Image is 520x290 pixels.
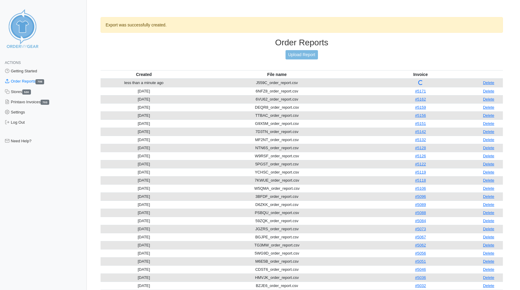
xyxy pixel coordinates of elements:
td: YCHSC_order_report.csv [187,168,367,176]
a: #5142 [415,129,426,134]
td: [DATE] [101,144,187,152]
a: #5056 [415,251,426,255]
td: W5QMA_order_report.csv [187,184,367,192]
a: #5171 [415,89,426,93]
td: J559C_order_report.csv [187,79,367,87]
span: Actions [5,61,21,65]
span: 706 [35,79,44,84]
td: 6NFZ8_order_report.csv [187,87,367,95]
a: Delete [483,251,494,255]
td: D6ZKK_order_report.csv [187,201,367,209]
td: 7D3TN_order_report.csv [187,128,367,136]
td: [DATE] [101,87,187,95]
a: Delete [483,259,494,264]
td: 7KWUE_order_report.csv [187,176,367,184]
td: NTN6S_order_report.csv [187,144,367,152]
a: Delete [483,219,494,223]
th: Invoice [367,70,474,79]
a: Delete [483,97,494,101]
td: [DATE] [101,241,187,249]
a: #5084 [415,219,426,223]
a: #5162 [415,97,426,101]
a: #5046 [415,267,426,272]
a: Delete [483,170,494,174]
td: [DATE] [101,233,187,241]
a: Delete [483,227,494,231]
a: Delete [483,154,494,158]
td: 3BFDF_order_report.csv [187,192,367,201]
a: Delete [483,113,494,118]
td: [DATE] [101,257,187,265]
td: M6E5B_order_report.csv [187,257,367,265]
a: #5132 [415,137,426,142]
td: JGZRS_order_report.csv [187,225,367,233]
td: [DATE] [101,111,187,119]
a: #5096 [415,194,426,199]
a: Delete [483,162,494,166]
td: [DATE] [101,273,187,282]
a: Delete [483,194,494,199]
a: #5118 [415,178,426,183]
a: #5159 [415,105,426,110]
td: 6VU62_order_report.csv [187,95,367,103]
a: #5156 [415,113,426,118]
a: #5051 [415,259,426,264]
td: [DATE] [101,201,187,209]
a: #5073 [415,227,426,231]
td: [DATE] [101,160,187,168]
td: PSBQU_order_report.csv [187,209,367,217]
a: #5036 [415,275,426,280]
th: File name [187,70,367,79]
td: [DATE] [101,192,187,201]
td: W9RSF_order_report.csv [187,152,367,160]
td: [DATE] [101,265,187,273]
td: [DATE] [101,152,187,160]
td: less than a minute ago [101,79,187,87]
td: [DATE] [101,176,187,184]
a: Delete [483,105,494,110]
td: TTBAC_order_report.csv [187,111,367,119]
a: Delete [483,89,494,93]
a: #5122 [415,162,426,166]
td: BZJE6_order_report.csv [187,282,367,290]
a: #5106 [415,186,426,191]
td: 5WG9D_order_report.csv [187,249,367,257]
td: [DATE] [101,95,187,103]
a: Delete [483,275,494,280]
td: DEQR8_order_report.csv [187,103,367,111]
td: G9X5M_order_report.csv [187,119,367,128]
a: Delete [483,186,494,191]
a: #5151 [415,121,426,126]
a: Delete [483,137,494,142]
a: #5088 [415,210,426,215]
a: #5062 [415,243,426,247]
td: MF2NT_order_report.csv [187,136,367,144]
td: [DATE] [101,217,187,225]
a: Delete [483,210,494,215]
a: #5128 [415,146,426,150]
a: Delete [483,243,494,247]
td: [DATE] [101,282,187,290]
a: Delete [483,235,494,239]
a: #5089 [415,202,426,207]
td: CDST6_order_report.csv [187,265,367,273]
a: Upload Report [286,50,318,59]
th: Created [101,70,187,79]
td: [DATE] [101,103,187,111]
a: Delete [483,267,494,272]
a: Delete [483,129,494,134]
td: HMVJK_order_report.csv [187,273,367,282]
td: [DATE] [101,225,187,233]
span: 703 [41,100,49,105]
td: [DATE] [101,249,187,257]
td: 59ZQK_order_report.csv [187,217,367,225]
a: #5119 [415,170,426,174]
td: [DATE] [101,136,187,144]
td: [DATE] [101,168,187,176]
h3: Order Reports [101,38,503,48]
td: TG3MW_order_report.csv [187,241,367,249]
td: [DATE] [101,128,187,136]
a: Delete [483,121,494,126]
td: [DATE] [101,209,187,217]
a: Delete [483,178,494,183]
